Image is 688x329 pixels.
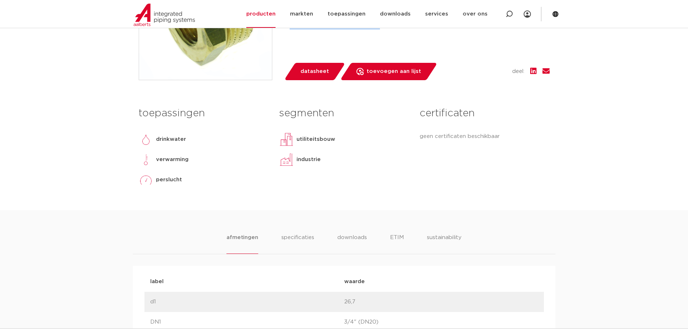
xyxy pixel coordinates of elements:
[344,298,538,306] p: 26,7
[344,318,538,326] p: 3/4" (DN20)
[279,152,294,167] img: industrie
[156,155,189,164] p: verwarming
[420,106,549,121] h3: certificaten
[300,66,329,77] span: datasheet
[139,132,153,147] img: drinkwater
[427,233,462,254] li: sustainability
[139,152,153,167] img: verwarming
[226,233,258,254] li: afmetingen
[150,277,344,286] p: label
[512,67,524,76] span: deel:
[279,132,294,147] img: utiliteitsbouw
[344,277,538,286] p: waarde
[139,173,153,187] img: perslucht
[150,318,344,326] p: DN1
[297,155,321,164] p: industrie
[367,66,421,77] span: toevoegen aan lijst
[150,298,344,306] p: d1
[420,132,549,141] p: geen certificaten beschikbaar
[156,176,182,184] p: perslucht
[284,63,345,80] a: datasheet
[281,233,314,254] li: specificaties
[390,233,404,254] li: ETIM
[139,106,268,121] h3: toepassingen
[156,135,186,144] p: drinkwater
[279,106,409,121] h3: segmenten
[297,135,335,144] p: utiliteitsbouw
[337,233,367,254] li: downloads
